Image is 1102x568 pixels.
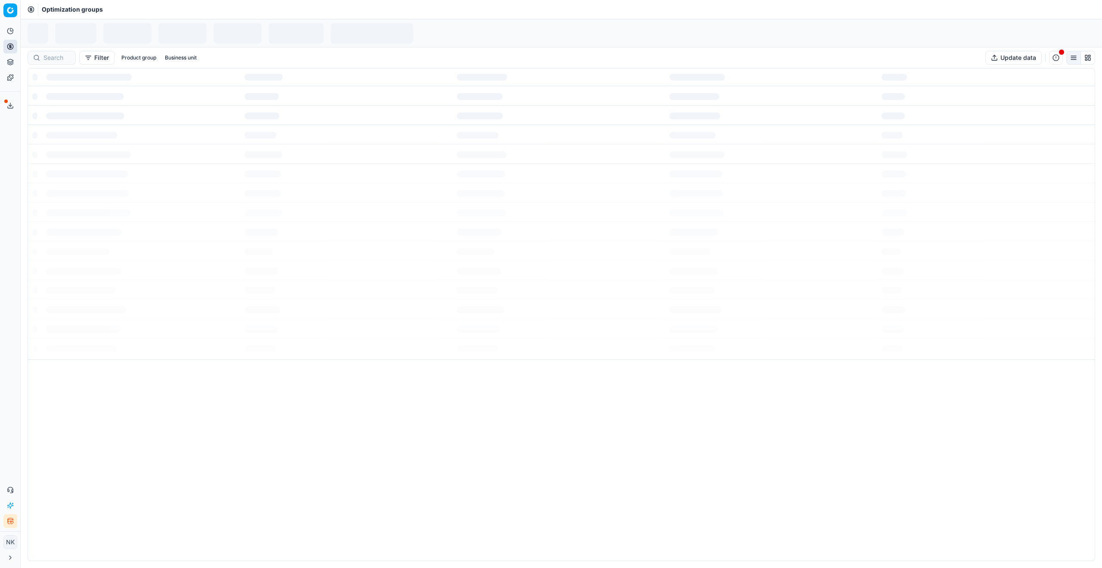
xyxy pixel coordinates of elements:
[985,51,1042,65] button: Update data
[43,53,70,62] input: Search
[79,51,115,65] button: Filter
[3,535,17,549] button: NK
[42,5,103,14] span: Optimization groups
[42,5,103,14] nav: breadcrumb
[4,536,17,549] span: NK
[161,53,200,63] button: Business unit
[118,53,160,63] button: Product group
